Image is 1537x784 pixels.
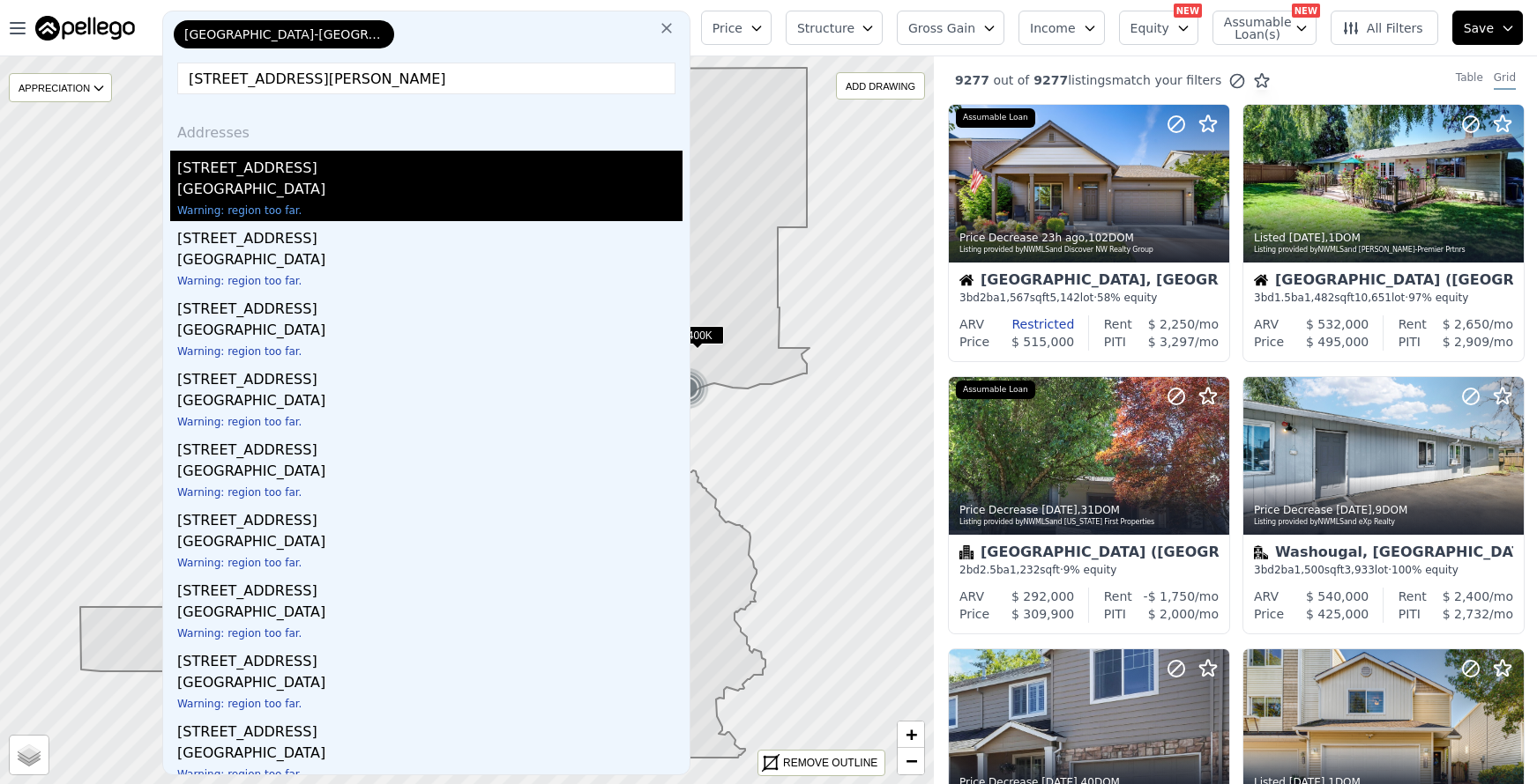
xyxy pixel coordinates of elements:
span: match your filters [1112,71,1222,89]
div: Listed , 1 DOM [1254,231,1515,245]
div: [GEOGRAPHIC_DATA] ([GEOGRAPHIC_DATA]) [959,545,1219,563]
div: NEW [1174,4,1202,18]
div: 3 bd 2 ba sqft lot · 58% equity [959,291,1219,305]
div: [GEOGRAPHIC_DATA] [177,179,683,203]
div: /mo [1427,588,1513,605]
span: $ 2,732 [1443,607,1489,621]
div: ARV [959,315,984,333]
img: Pellego [35,16,135,41]
div: ARV [1254,588,1279,605]
span: 5,142 [1049,292,1079,304]
span: Price [713,19,742,37]
time: 2025-08-24 00:00 [1289,232,1325,244]
div: /mo [1427,315,1513,333]
div: Warning: region too far. [177,626,683,644]
span: + [906,723,917,745]
div: /mo [1126,605,1219,623]
a: Layers [10,736,48,774]
span: 1,500 [1295,564,1324,576]
img: Multifamily [1254,545,1268,559]
div: Washougal, [GEOGRAPHIC_DATA] [1254,545,1513,563]
span: 9277 [955,73,989,87]
img: House [959,273,974,287]
div: 2 bd 2.5 ba sqft · 9% equity [959,563,1219,577]
div: Rent [1399,315,1427,333]
div: [STREET_ADDRESS] [177,292,683,320]
span: Income [1030,19,1076,37]
div: Warning: region too far. [177,485,683,503]
div: [STREET_ADDRESS] [177,433,683,461]
a: Price Decrease 23h ago,102DOMListing provided byNWMLSand Discover NW Realty GroupAssumable LoanHo... [948,104,1228,362]
div: [STREET_ADDRESS] [177,503,683,531]
div: NEW [1292,4,1320,18]
span: $ 2,000 [1148,607,1195,621]
div: Warning: region too far. [177,697,683,714]
div: Price Decrease , 31 DOM [959,503,1220,517]
div: [STREET_ADDRESS] [177,151,683,179]
div: REMOVE OUTLINE [783,755,877,771]
div: Addresses [170,108,683,151]
div: PITI [1104,605,1126,623]
div: Price Decrease , 9 DOM [1254,503,1515,517]
time: 2025-08-23 22:55 [1041,504,1078,516]
span: Equity [1130,19,1169,37]
time: 2025-08-24 01:59 [1041,232,1085,244]
div: /mo [1132,315,1219,333]
span: Structure [797,19,854,37]
div: [STREET_ADDRESS] [177,644,683,672]
div: Listing provided by NWMLS and Discover NW Realty Group [959,245,1220,255]
div: /mo [1132,588,1219,605]
div: Rent [1104,588,1132,605]
div: [GEOGRAPHIC_DATA], [GEOGRAPHIC_DATA] [959,273,1219,291]
div: [STREET_ADDRESS] [177,362,683,390]
div: 3 [667,367,709,410]
span: $ 2,909 [1443,335,1489,349]
div: [STREET_ADDRESS] [177,221,683,249]
div: ARV [959,588,984,605]
span: 3,933 [1344,564,1374,576]
div: /mo [1421,333,1513,351]
span: $ 515,000 [1011,335,1074,349]
div: Listing provided by NWMLS and eXp Realty [1254,517,1515,528]
span: 10,651 [1354,292,1392,304]
span: $ 540,000 [1306,589,1369,603]
div: Table [1456,70,1483,90]
div: Price [959,605,989,623]
div: $400K [670,326,724,351]
span: 1,232 [1010,564,1040,576]
div: [GEOGRAPHIC_DATA] [177,531,683,556]
div: 3 bd 1.5 ba sqft lot · 97% equity [1254,291,1513,305]
div: [GEOGRAPHIC_DATA] [177,320,683,344]
div: Price [1254,605,1284,623]
div: Rent [1399,588,1427,605]
div: Warning: region too far. [177,274,683,292]
button: Structure [786,11,883,45]
img: Condominium [959,545,974,559]
a: Listed [DATE],1DOMListing provided byNWMLSand [PERSON_NAME]-Premier PrtnrsHouse[GEOGRAPHIC_DATA] ... [1242,104,1523,362]
span: $ 3,297 [1148,335,1195,349]
button: Price [701,11,772,45]
span: Gross Gain [908,19,975,37]
div: Assumable Loan [956,108,1035,128]
a: Zoom out [898,748,924,774]
div: Warning: region too far. [177,556,683,573]
span: 9277 [1029,73,1068,87]
span: -$ 1,750 [1144,589,1196,603]
div: Price [959,333,989,351]
span: [GEOGRAPHIC_DATA]-[GEOGRAPHIC_DATA]-[GEOGRAPHIC_DATA] [184,26,384,43]
span: $ 309,900 [1011,607,1074,621]
span: $ 495,000 [1306,335,1369,349]
div: [GEOGRAPHIC_DATA] [177,602,683,626]
div: PITI [1104,333,1126,351]
div: Warning: region too far. [177,415,683,433]
span: $400K [670,326,724,344]
a: Price Decrease [DATE],31DOMListing provided byNWMLSand [US_STATE] First PropertiesAssumable LoanC... [948,376,1228,634]
span: $ 532,000 [1306,317,1369,331]
a: Zoom in [898,721,924,748]
button: Equity [1119,11,1198,45]
div: /mo [1126,333,1219,351]
button: Income [1018,11,1105,45]
span: 1,482 [1304,292,1334,304]
div: Listing provided by NWMLS and [US_STATE] First Properties [959,517,1220,528]
button: All Filters [1331,11,1438,45]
